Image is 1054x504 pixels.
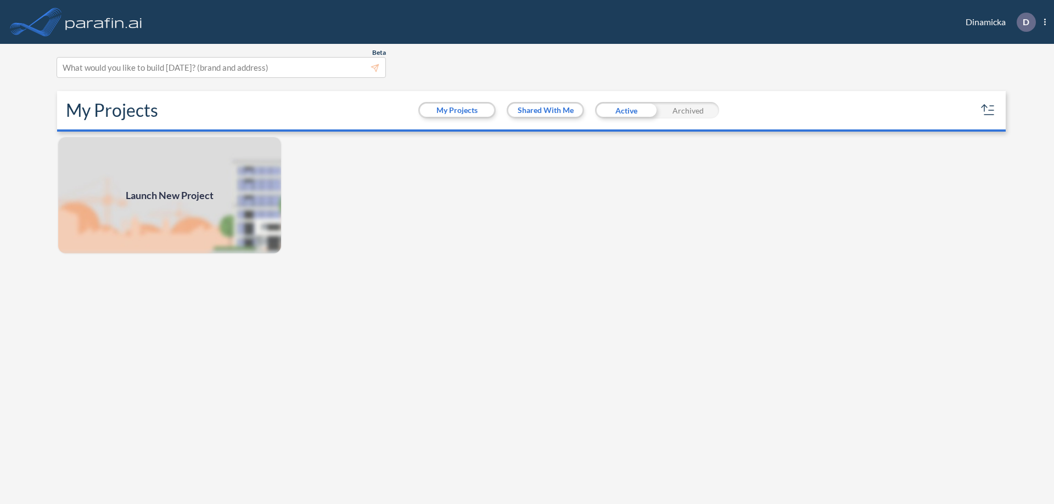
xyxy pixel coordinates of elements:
[657,102,719,118] div: Archived
[57,136,282,254] a: Launch New Project
[420,104,494,117] button: My Projects
[66,100,158,121] h2: My Projects
[949,13,1046,32] div: Dinamicka
[979,101,997,119] button: sort
[126,188,214,203] span: Launch New Project
[372,48,386,57] span: Beta
[57,136,282,254] img: add
[63,11,144,33] img: logo
[508,104,582,117] button: Shared With Me
[595,102,657,118] div: Active
[1023,17,1029,27] p: D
